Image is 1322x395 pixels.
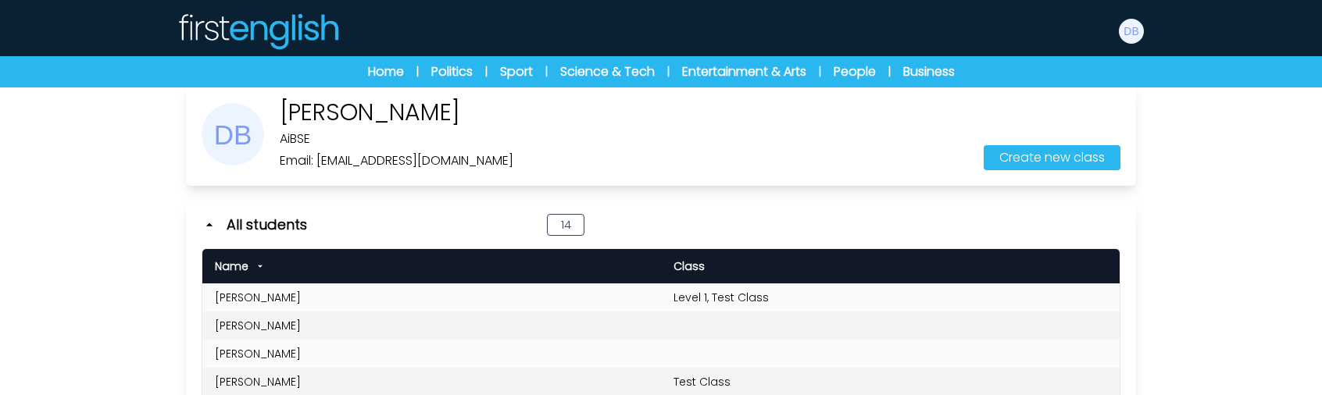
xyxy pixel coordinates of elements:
[500,62,533,81] a: Sport
[227,214,307,236] span: All students
[431,62,473,81] a: Politics
[177,12,339,50] img: Logo
[485,64,488,80] span: |
[560,62,655,81] a: Science & Tech
[368,62,404,81] a: Home
[667,64,670,80] span: |
[545,64,548,80] span: |
[661,283,1120,311] td: Level 1, Test Class
[202,103,264,165] img: Danny Bernardo
[186,201,1136,248] button: All students 14
[547,214,584,236] span: 14
[280,98,513,126] p: [PERSON_NAME]
[682,62,806,81] a: Entertainment & Arts
[984,145,1120,170] button: Create new class
[280,151,513,170] p: Email: [EMAIL_ADDRESS][DOMAIN_NAME]
[280,130,513,148] p: AiBSE
[202,283,661,311] td: [PERSON_NAME]
[819,64,821,80] span: |
[834,62,876,81] a: People
[202,311,661,340] td: [PERSON_NAME]
[215,258,248,274] span: Name
[903,62,955,81] a: Business
[888,64,891,80] span: |
[202,340,661,368] td: [PERSON_NAME]
[674,258,705,274] span: Class
[1119,19,1144,44] img: Danny Bernardo
[416,64,419,80] span: |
